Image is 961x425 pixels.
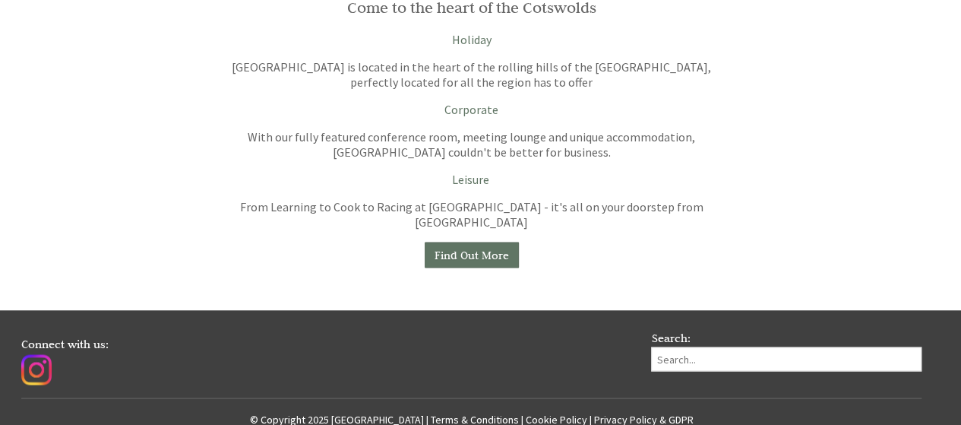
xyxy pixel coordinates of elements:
a: Holiday [452,32,492,47]
input: Search... [651,347,921,371]
h3: Connect with us: [21,336,634,350]
img: Instagram [21,354,52,385]
p: [GEOGRAPHIC_DATA] is located in the heart of the rolling hills of the [GEOGRAPHIC_DATA], perfectl... [218,59,725,90]
a: Corporate [444,102,498,117]
a: Leisure [452,172,489,187]
p: With our fully featured conference room, meeting lounge and unique accommodation, [GEOGRAPHIC_DAT... [218,129,725,160]
a: Find Out More [425,242,519,268]
h3: Search: [651,330,921,344]
p: From Learning to Cook to Racing at [GEOGRAPHIC_DATA] - it's all on your doorstep from [GEOGRAPHIC... [218,199,725,230]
